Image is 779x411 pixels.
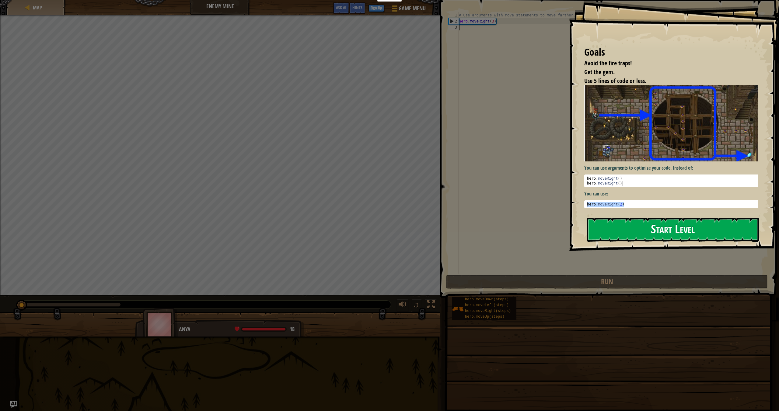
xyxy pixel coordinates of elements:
div: 2 [449,18,459,24]
img: portrait.png [452,303,463,315]
li: Avoid the fire traps! [577,59,756,68]
img: Enemy mine [584,85,762,161]
li: Get the gem. [577,68,756,77]
span: Game Menu [399,5,426,12]
p: You can use: [584,190,762,197]
span: hero.moveDown(steps) [465,297,509,302]
button: Run [446,275,768,289]
div: health: 18 / 18 [235,326,295,332]
button: Sign Up [369,5,384,12]
button: Toggle fullscreen [425,299,437,312]
button: Game Menu [387,2,429,17]
span: Hints [352,5,362,10]
a: Map [31,4,42,11]
span: 18 [290,325,295,333]
button: Start Level [587,218,759,242]
span: ♫ [413,300,419,309]
span: Use 5 lines of code or less. [584,77,646,85]
span: hero.moveRight(steps) [465,309,511,313]
span: hero.moveLeft(steps) [465,303,509,307]
button: Adjust volume [396,299,409,312]
button: ♫ [412,299,422,312]
span: Map [33,4,42,11]
span: Avoid the fire traps! [584,59,632,67]
div: Anya [179,326,299,333]
button: Ask AI [10,401,17,408]
div: 1 [449,12,459,18]
p: You can use arguments to optimize your code. Instead of: [584,164,762,171]
span: Ask AI [336,5,346,10]
li: Use 5 lines of code or less. [577,77,756,85]
span: hero.moveUp(steps) [465,315,505,319]
div: 3 [449,24,459,30]
button: Ask AI [333,2,349,14]
img: thang_avatar_frame.png [143,308,178,341]
div: Goals [584,45,758,59]
span: Get the gem. [584,68,615,76]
